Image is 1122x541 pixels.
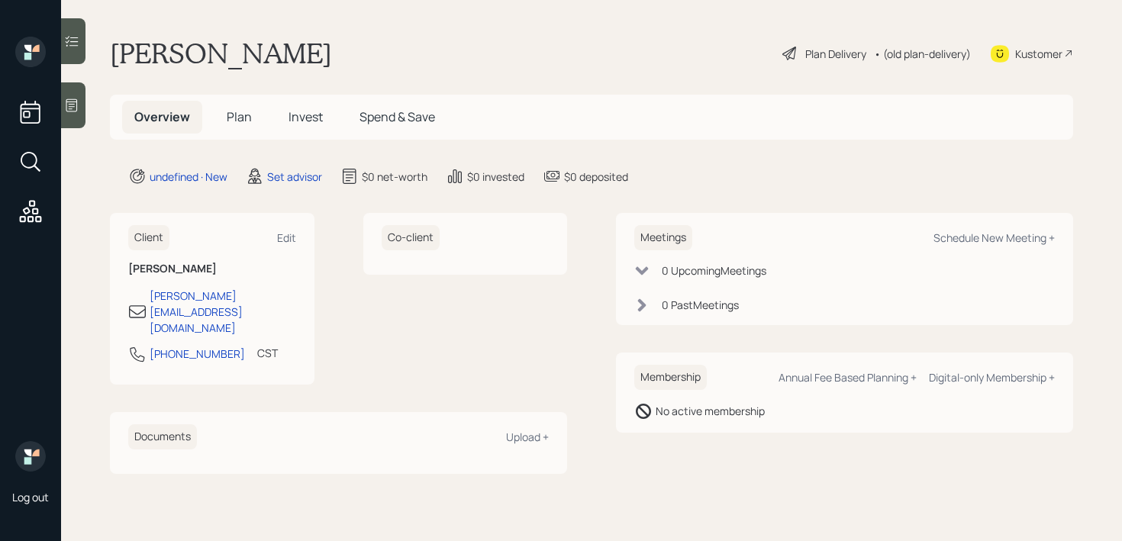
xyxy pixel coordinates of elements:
h6: Membership [634,365,707,390]
div: Annual Fee Based Planning + [779,370,917,385]
div: • (old plan-delivery) [874,46,971,62]
span: Overview [134,108,190,125]
h6: Client [128,225,169,250]
img: retirable_logo.png [15,441,46,472]
div: Digital-only Membership + [929,370,1055,385]
h6: Co-client [382,225,440,250]
div: [PERSON_NAME][EMAIL_ADDRESS][DOMAIN_NAME] [150,288,296,336]
div: $0 net-worth [362,169,427,185]
h6: Documents [128,424,197,449]
div: Upload + [506,430,549,444]
span: Plan [227,108,252,125]
span: Invest [289,108,323,125]
div: $0 deposited [564,169,628,185]
h6: Meetings [634,225,692,250]
div: 0 Past Meeting s [662,297,739,313]
div: undefined · New [150,169,227,185]
div: Log out [12,490,49,504]
div: [PHONE_NUMBER] [150,346,245,362]
span: Spend & Save [359,108,435,125]
div: 0 Upcoming Meeting s [662,262,766,279]
div: Kustomer [1015,46,1062,62]
div: $0 invested [467,169,524,185]
div: CST [257,345,278,361]
h1: [PERSON_NAME] [110,37,332,70]
div: No active membership [656,403,765,419]
div: Edit [277,230,296,245]
div: Schedule New Meeting + [933,230,1055,245]
div: Set advisor [267,169,322,185]
div: Plan Delivery [805,46,866,62]
h6: [PERSON_NAME] [128,262,296,275]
